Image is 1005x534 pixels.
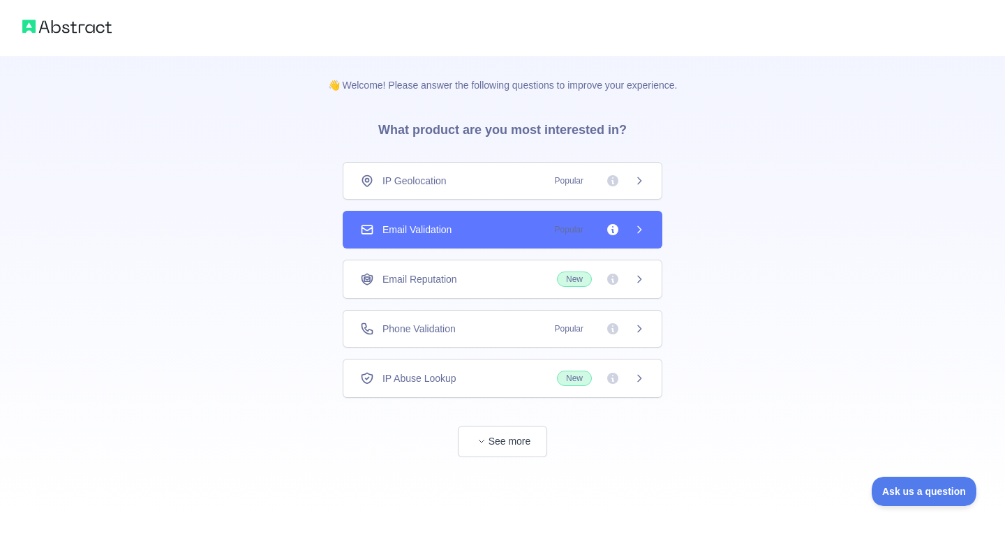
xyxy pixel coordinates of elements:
span: Popular [546,322,592,336]
button: See more [458,426,547,457]
span: New [557,371,592,386]
h3: What product are you most interested in? [356,92,649,162]
span: IP Geolocation [382,174,447,188]
span: New [557,272,592,287]
span: Phone Validation [382,322,456,336]
span: Popular [546,223,592,237]
img: Abstract logo [22,17,112,36]
span: IP Abuse Lookup [382,371,456,385]
span: Popular [546,174,592,188]
iframe: Toggle Customer Support [872,477,977,506]
span: Email Reputation [382,272,457,286]
p: 👋 Welcome! Please answer the following questions to improve your experience. [306,56,700,92]
span: Email Validation [382,223,452,237]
